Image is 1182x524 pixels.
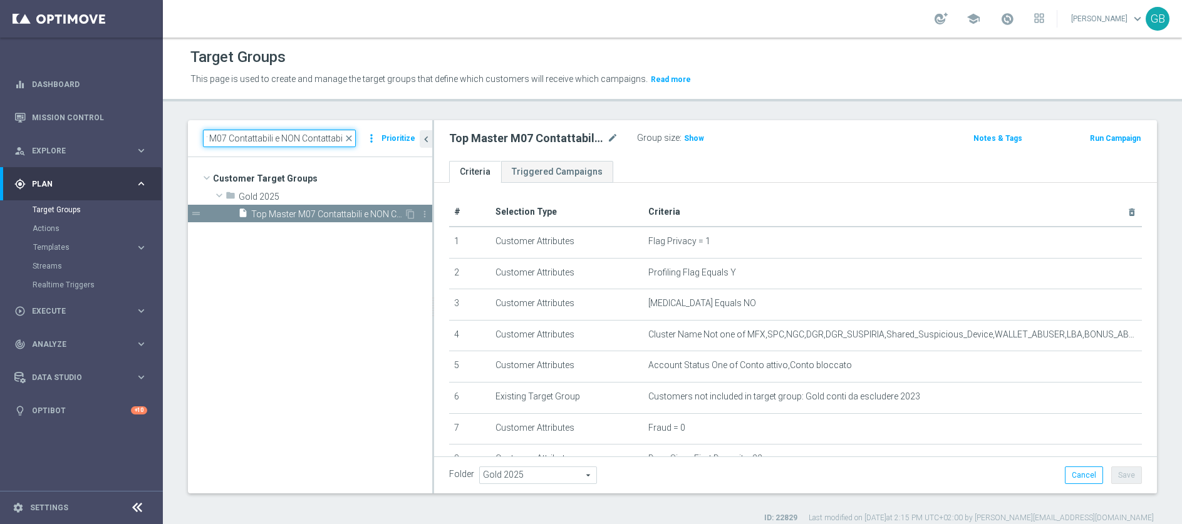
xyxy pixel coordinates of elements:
span: Profiling Flag Equals Y [648,267,736,278]
button: Notes & Tags [972,131,1024,145]
td: Customer Attributes [490,320,643,351]
td: Customer Attributes [490,258,643,289]
div: lightbulb Optibot +10 [14,406,148,416]
span: Templates [33,244,123,251]
span: Fraud = 0 [648,423,685,433]
i: keyboard_arrow_right [135,338,147,350]
div: Optibot [14,394,147,427]
span: Data Studio [32,374,135,381]
td: 4 [449,320,490,351]
div: Plan [14,178,135,190]
td: 6 [449,382,490,413]
a: Target Groups [33,205,130,215]
i: person_search [14,145,26,157]
th: # [449,198,490,227]
span: This page is used to create and manage the target groups that define which customers will receive... [190,74,648,84]
td: Customer Attributes [490,227,643,258]
span: close [344,133,354,143]
div: Templates [33,244,135,251]
span: Cluster Name Not one of MFX,SPC,NGC,DGR,DGR_SUSPIRIA,Shared_Suspicious_Device,WALLET_ABUSER,LBA,B... [648,329,1137,340]
span: school [967,12,980,26]
i: mode_edit [607,131,618,146]
button: Save [1111,466,1142,484]
span: Execute [32,307,135,315]
span: Explore [32,147,135,155]
span: Days Since First Deposit > 22 [648,453,762,464]
div: Explore [14,145,135,157]
button: chevron_left [420,130,432,148]
div: Streams [33,257,162,275]
button: Mission Control [14,113,148,123]
i: keyboard_arrow_right [135,242,147,254]
a: Actions [33,223,130,234]
i: settings [13,502,24,513]
span: Top Master M07 Contattabili e NON Contattabili 2025 [251,209,404,220]
span: Criteria [648,207,680,217]
div: Templates [33,238,162,257]
button: person_search Explore keyboard_arrow_right [14,146,148,156]
span: [MEDICAL_DATA] Equals NO [648,298,756,309]
th: Selection Type [490,198,643,227]
a: Triggered Campaigns [501,161,613,183]
a: Dashboard [32,68,147,101]
div: +10 [131,406,147,414]
button: Prioritize [380,130,417,147]
span: keyboard_arrow_down [1131,12,1144,26]
div: Target Groups [33,200,162,219]
button: Read more [650,73,692,86]
a: [PERSON_NAME]keyboard_arrow_down [1070,9,1146,28]
td: Customer Attributes [490,289,643,321]
div: Dashboard [14,68,147,101]
i: lightbulb [14,405,26,416]
span: Customers not included in target group: Gold conti da escludere 2023 [648,391,920,402]
td: 1 [449,227,490,258]
a: Realtime Triggers [33,280,130,290]
span: Plan [32,180,135,188]
td: 5 [449,351,490,383]
i: play_circle_outline [14,306,26,317]
label: Last modified on [DATE] at 2:15 PM UTC+02:00 by [PERSON_NAME][EMAIL_ADDRESS][DOMAIN_NAME] [809,513,1154,523]
button: Run Campaign [1089,131,1142,145]
span: Gold 2025 [239,192,432,202]
div: Data Studio [14,372,135,383]
a: Optibot [32,394,131,427]
button: Data Studio keyboard_arrow_right [14,372,148,383]
button: Templates keyboard_arrow_right [33,242,148,252]
i: delete_forever [1127,207,1137,217]
button: play_circle_outline Execute keyboard_arrow_right [14,306,148,316]
input: Quick find group or folder [203,130,356,147]
i: track_changes [14,339,26,350]
td: Customer Attributes [490,444,643,476]
div: Execute [14,306,135,317]
div: Analyze [14,339,135,350]
button: gps_fixed Plan keyboard_arrow_right [14,179,148,189]
span: Flag Privacy = 1 [648,236,710,247]
td: 3 [449,289,490,321]
td: Customer Attributes [490,351,643,383]
div: Mission Control [14,101,147,134]
span: Account Status One of Conto attivo,Conto bloccato [648,360,852,371]
i: more_vert [365,130,378,147]
i: keyboard_arrow_right [135,145,147,157]
td: 2 [449,258,490,289]
div: Realtime Triggers [33,275,162,294]
i: chevron_left [420,133,432,145]
span: Analyze [32,341,135,348]
div: equalizer Dashboard [14,80,148,90]
i: keyboard_arrow_right [135,305,147,317]
label: Group size [637,133,680,143]
td: 7 [449,413,490,444]
div: GB [1146,7,1169,31]
label: : [680,133,682,143]
h1: Target Groups [190,48,286,66]
button: track_changes Analyze keyboard_arrow_right [14,339,148,349]
a: Criteria [449,161,501,183]
span: Show [684,134,704,143]
i: keyboard_arrow_right [135,178,147,190]
a: Mission Control [32,101,147,134]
